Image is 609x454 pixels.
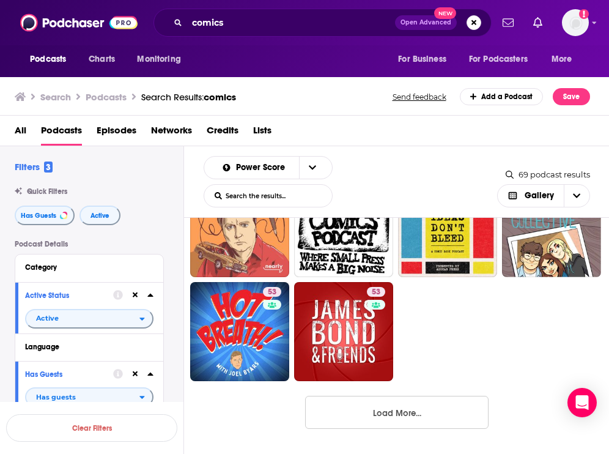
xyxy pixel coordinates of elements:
span: Has guests [36,394,76,401]
a: Search Results:comics [141,91,236,103]
span: Active [36,315,59,322]
div: Has Guests [25,370,105,379]
div: Search Results: [141,91,236,103]
a: Show notifications dropdown [498,12,519,33]
a: 53 [263,287,281,297]
a: Add a Podcast [460,88,544,105]
h2: Filters [15,161,53,173]
div: Category [25,263,146,272]
button: Clear Filters [6,414,177,442]
button: Active Status [25,288,113,303]
span: 3 [44,162,53,173]
div: Open Intercom Messenger [567,388,597,417]
span: Podcasts [30,51,66,68]
a: Show notifications dropdown [528,12,547,33]
button: Active [79,206,120,225]
a: 53 [190,282,289,381]
span: Logged in as riley.davis [562,9,589,36]
h2: Choose List sort [204,156,333,179]
span: 53 [268,286,276,299]
a: 53 [294,178,393,277]
button: Has Guests [15,206,75,225]
span: For Business [398,51,446,68]
span: Has Guests [21,212,56,219]
button: open menu [389,48,462,71]
a: 53 [502,178,601,277]
a: Lists [253,121,271,146]
a: 53 [294,282,393,381]
img: Podchaser - Follow, Share and Rate Podcasts [20,11,138,34]
h3: Podcasts [86,91,127,103]
span: comics [204,91,236,103]
span: New [434,7,456,19]
span: Active [90,212,109,219]
button: open menu [299,157,325,179]
div: Search podcasts, credits, & more... [153,9,492,37]
button: open menu [128,48,196,71]
button: Open AdvancedNew [395,15,457,30]
p: Podcast Details [15,240,164,248]
h2: filter dropdown [25,309,153,329]
button: open menu [543,48,588,71]
div: Active Status [25,291,105,300]
div: Language [25,343,146,351]
a: All [15,121,26,146]
span: Charts [89,51,115,68]
span: Power Score [236,163,289,172]
span: More [552,51,572,68]
button: Send feedback [389,92,450,102]
button: open menu [461,48,545,71]
a: Charts [81,48,122,71]
h3: Search [40,91,71,103]
h2: filter dropdown [25,387,153,407]
button: Show profile menu [562,9,589,36]
svg: Add a profile image [579,9,589,19]
span: Open Advanced [400,20,451,26]
button: Language [25,339,153,354]
button: Category [25,259,153,275]
a: 57 [190,178,289,277]
span: Gallery [525,192,554,200]
button: open menu [212,163,300,172]
a: Episodes [97,121,136,146]
button: Has Guests [25,367,113,382]
button: Load More... [305,396,489,429]
span: Quick Filters [27,187,67,196]
input: Search podcasts, credits, & more... [187,13,395,32]
button: Choose View [497,184,591,207]
a: 54 [398,178,497,277]
span: Monitoring [137,51,180,68]
span: 53 [372,286,380,299]
span: For Podcasters [469,51,528,68]
button: open menu [21,48,82,71]
a: 53 [367,287,385,297]
img: User Profile [562,9,589,36]
div: 69 podcast results [506,169,590,179]
a: Networks [151,121,192,146]
button: Save [553,88,590,105]
button: open menu [25,309,153,329]
a: Podcasts [41,121,82,146]
a: Credits [207,121,238,146]
button: open menu [25,387,153,407]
